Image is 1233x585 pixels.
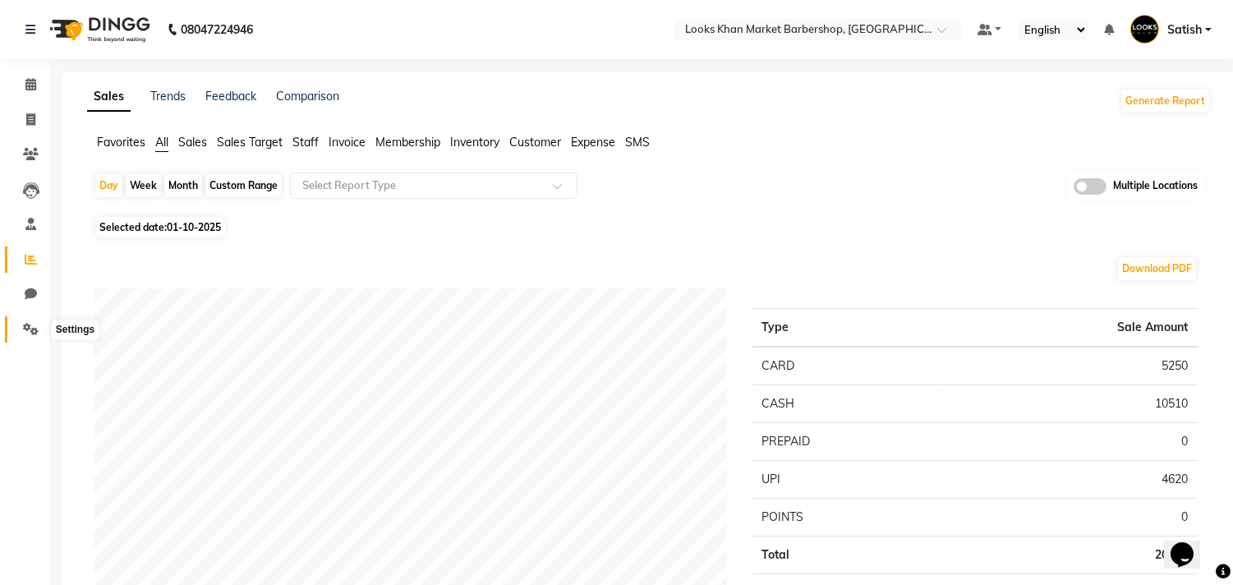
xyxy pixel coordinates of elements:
td: 10510 [944,385,1198,422]
td: CASH [752,385,944,422]
span: Invoice [329,135,366,150]
span: Expense [571,135,615,150]
th: Sale Amount [944,308,1198,347]
span: Membership [375,135,440,150]
a: Trends [150,89,186,104]
div: Settings [52,320,99,340]
td: 5250 [944,347,1198,385]
td: POINTS [752,498,944,536]
td: PREPAID [752,422,944,460]
span: Favorites [97,135,145,150]
td: CARD [752,347,944,385]
a: Comparison [276,89,339,104]
span: Selected date: [95,217,225,237]
span: SMS [625,135,650,150]
span: Multiple Locations [1113,178,1198,195]
button: Generate Report [1121,90,1209,113]
td: 4620 [944,460,1198,498]
button: Download PDF [1118,257,1196,280]
td: Total [752,536,944,573]
span: Staff [292,135,319,150]
td: 0 [944,498,1198,536]
td: 20380 [944,536,1198,573]
span: Satish [1167,21,1202,39]
span: Sales [178,135,207,150]
td: 0 [944,422,1198,460]
a: Feedback [205,89,256,104]
td: UPI [752,460,944,498]
th: Type [752,308,944,347]
a: Sales [87,82,131,112]
div: Week [126,174,161,197]
b: 08047224946 [181,7,253,53]
img: logo [42,7,154,53]
span: 01-10-2025 [167,221,221,233]
div: Month [164,174,202,197]
div: Day [95,174,122,197]
img: Satish [1130,15,1159,44]
span: Inventory [450,135,499,150]
div: Custom Range [205,174,282,197]
span: All [155,135,168,150]
iframe: chat widget [1164,519,1217,569]
span: Sales Target [217,135,283,150]
span: Customer [509,135,561,150]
